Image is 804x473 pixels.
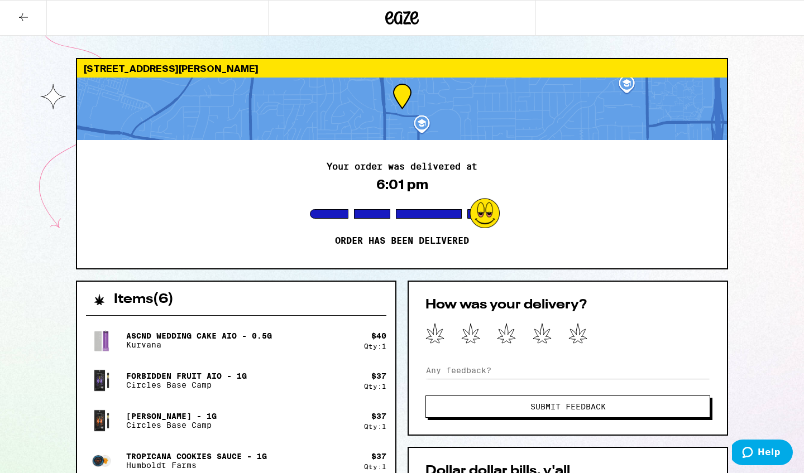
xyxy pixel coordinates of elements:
[364,383,386,390] div: Qty: 1
[126,421,217,429] p: Circles Base Camp
[77,59,727,78] div: [STREET_ADDRESS][PERSON_NAME]
[126,461,267,470] p: Humboldt Farms
[376,177,428,192] div: 6:01 pm
[371,331,386,340] div: $ 40
[425,362,710,379] input: Any feedback?
[335,235,469,247] p: Order has been delivered
[126,371,247,380] p: Forbidden Fruit AIO - 1g
[126,412,217,421] p: [PERSON_NAME] - 1g
[425,298,710,312] h2: How was your delivery?
[86,365,117,396] img: Circles Base Camp - Forbidden Fruit AIO - 1g
[126,380,247,389] p: Circles Base Camp
[86,325,117,356] img: Kurvana - ASCND Wedding Cake AIO - 0.5g
[327,162,477,171] h2: Your order was delivered at
[371,371,386,380] div: $ 37
[371,412,386,421] div: $ 37
[364,463,386,470] div: Qty: 1
[364,342,386,350] div: Qty: 1
[732,440,793,467] iframe: Opens a widget where you can find more information
[126,452,267,461] p: Tropicana Cookies Sauce - 1g
[126,340,272,349] p: Kurvana
[425,395,710,418] button: Submit Feedback
[530,403,606,411] span: Submit Feedback
[86,405,117,436] img: Circles Base Camp - Clementine AIO - 1g
[126,331,272,340] p: ASCND Wedding Cake AIO - 0.5g
[114,293,174,306] h2: Items ( 6 )
[364,423,386,430] div: Qty: 1
[371,452,386,461] div: $ 37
